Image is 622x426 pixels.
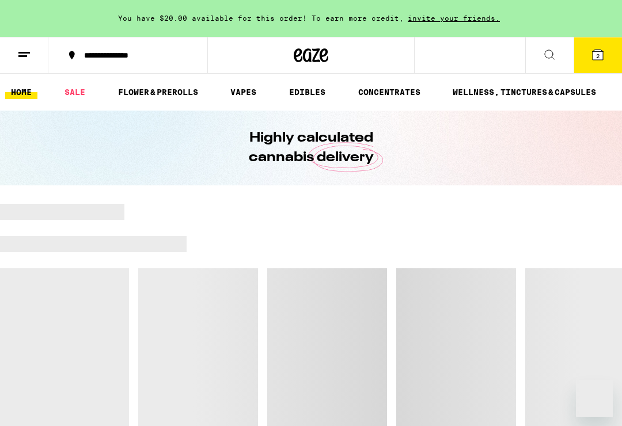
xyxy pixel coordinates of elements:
button: 2 [574,37,622,73]
iframe: Button to launch messaging window [576,380,613,417]
a: FLOWER & PREROLLS [112,85,204,99]
h1: Highly calculated cannabis delivery [216,128,406,168]
a: WELLNESS, TINCTURES & CAPSULES [447,85,602,99]
a: VAPES [225,85,262,99]
span: 2 [596,52,600,59]
span: You have $20.00 available for this order! To earn more credit, [118,14,404,22]
a: HOME [5,85,37,99]
a: EDIBLES [283,85,331,99]
a: CONCENTRATES [352,85,426,99]
span: invite your friends. [404,14,504,22]
a: SALE [59,85,91,99]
